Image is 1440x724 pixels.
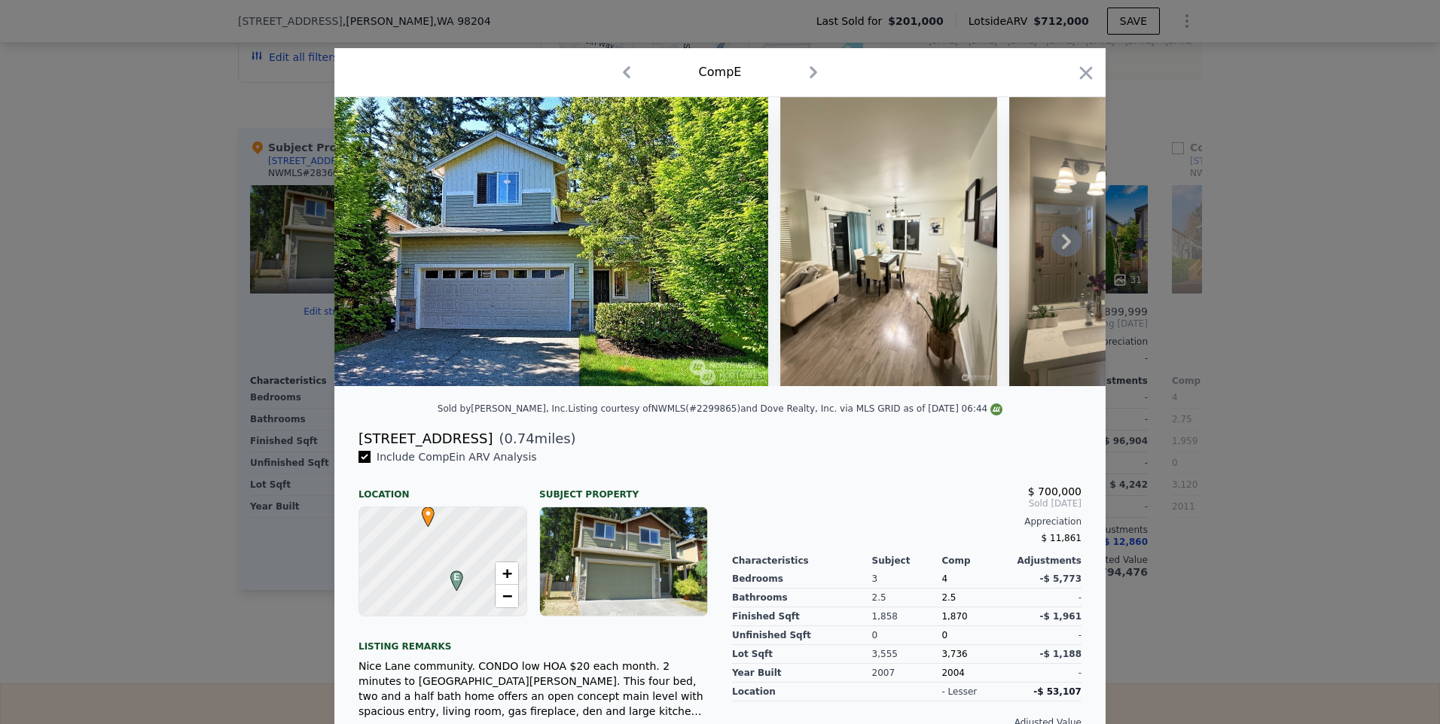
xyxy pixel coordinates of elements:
div: Nice Lane community. CONDO low HOA $20 each month. 2 minutes to [GEOGRAPHIC_DATA][PERSON_NAME]. T... [358,659,708,719]
span: -$ 1,188 [1040,649,1082,659]
span: • [418,502,438,525]
span: 0 [941,630,947,640]
div: 2.5 [941,589,1011,607]
span: + [502,564,512,583]
img: NWMLS Logo [990,403,1002,415]
div: 2007 [872,664,942,683]
span: 4 [941,573,947,584]
div: - lesser [941,686,977,698]
div: - [1011,589,1082,607]
span: -$ 53,107 [1033,686,1082,697]
a: Zoom in [496,562,518,585]
span: ( miles) [493,428,575,449]
span: $ 11,861 [1042,533,1082,543]
a: Zoom out [496,585,518,607]
div: Unfinished Sqft [732,626,872,645]
span: Sold [DATE] [732,497,1082,510]
div: Location [358,476,527,500]
span: Include Comp E in ARV Analysis [371,451,543,463]
div: 1,858 [872,607,942,626]
div: Comp [941,555,1011,567]
div: Bathrooms [732,589,872,607]
div: - [1011,664,1082,683]
div: Subject Property [539,476,708,500]
span: E [447,570,467,584]
div: [STREET_ADDRESS] [358,428,493,449]
div: • [418,506,427,516]
div: Year Built [732,664,872,683]
span: − [502,586,512,605]
div: E [447,570,456,580]
div: 3 [872,570,942,589]
div: Sold by [PERSON_NAME], Inc . [438,403,568,414]
span: -$ 1,961 [1040,611,1082,622]
img: Property Img [334,97,768,386]
div: Listing remarks [358,628,708,653]
div: location [732,683,872,701]
img: Property Img [780,97,997,386]
div: - [1011,626,1082,645]
img: Property Img [1009,97,1226,386]
div: Listing courtesy of NWMLS (#2299865) and Dove Realty, Inc. via MLS GRID as of [DATE] 06:44 [568,403,1002,414]
span: $ 700,000 [1028,485,1082,497]
div: 3,555 [872,645,942,664]
div: Bedrooms [732,570,872,589]
div: Subject [872,555,942,567]
span: -$ 5,773 [1040,573,1082,584]
div: 2.5 [872,589,942,607]
div: Comp E [699,63,742,81]
span: 3,736 [941,649,967,659]
div: Appreciation [732,516,1082,528]
div: Finished Sqft [732,607,872,626]
div: Characteristics [732,555,872,567]
span: 0.74 [505,430,535,446]
div: Adjustments [1011,555,1082,567]
div: 0 [872,626,942,645]
div: 2004 [941,664,1011,683]
div: Lot Sqft [732,645,872,664]
span: 1,870 [941,611,967,622]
